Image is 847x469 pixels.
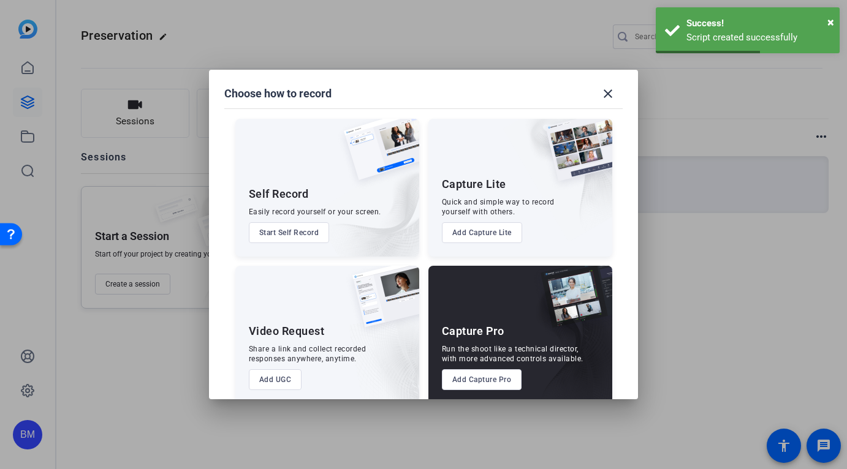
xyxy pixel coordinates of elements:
[531,266,612,340] img: capture-pro.png
[827,13,834,31] button: Close
[442,197,555,217] div: Quick and simple way to record yourself with others.
[827,15,834,29] span: ×
[224,86,332,101] h1: Choose how to record
[343,266,419,340] img: ugc-content.png
[249,369,302,390] button: Add UGC
[335,119,419,192] img: self-record.png
[686,31,830,45] div: Script created successfully
[442,344,583,364] div: Run the shoot like a technical director, with more advanced controls available.
[249,207,381,217] div: Easily record yourself or your screen.
[536,119,612,193] img: capture-lite.png
[503,119,612,241] img: embarkstudio-capture-lite.png
[601,86,615,101] mat-icon: close
[249,344,367,364] div: Share a link and collect recorded responses anywhere, anytime.
[313,145,419,257] img: embarkstudio-self-record.png
[442,369,522,390] button: Add Capture Pro
[249,324,325,339] div: Video Request
[249,187,309,201] div: Self Record
[442,222,522,243] button: Add Capture Lite
[442,177,506,192] div: Capture Lite
[249,222,330,243] button: Start Self Record
[686,17,830,31] div: Success!
[442,324,504,339] div: Capture Pro
[522,281,612,403] img: embarkstudio-capture-pro.png
[348,304,419,403] img: embarkstudio-ugc-content.png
